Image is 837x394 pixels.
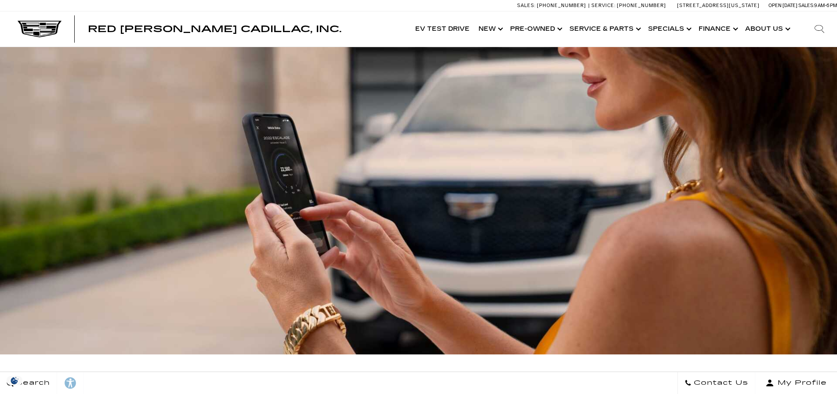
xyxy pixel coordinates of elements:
a: Pre-Owned [506,11,565,47]
span: Sales: [517,3,536,8]
span: [PHONE_NUMBER] [617,3,666,8]
a: Red [PERSON_NAME] Cadillac, Inc. [88,25,341,33]
a: [STREET_ADDRESS][US_STATE] [677,3,760,8]
a: New [474,11,506,47]
span: Open [DATE] [768,3,797,8]
a: Finance [694,11,741,47]
span: Contact Us [692,377,748,389]
a: Sales: [PHONE_NUMBER] [517,3,588,8]
span: Red [PERSON_NAME] Cadillac, Inc. [88,24,341,34]
span: My Profile [774,377,827,389]
span: Sales: [798,3,814,8]
span: Search [14,377,50,389]
a: About Us [741,11,793,47]
h1: Cadillac Premium Pickup and Delivery [135,368,702,386]
section: Click to Open Cookie Consent Modal [4,376,25,385]
a: EV Test Drive [411,11,474,47]
a: Service & Parts [565,11,644,47]
button: Open user profile menu [755,372,837,394]
a: Contact Us [678,372,755,394]
a: Specials [644,11,694,47]
a: Service: [PHONE_NUMBER] [588,3,668,8]
span: Service: [591,3,616,8]
img: Cadillac Dark Logo with Cadillac White Text [18,21,62,37]
span: 9 AM-6 PM [814,3,837,8]
span: [PHONE_NUMBER] [537,3,586,8]
img: Opt-Out Icon [4,376,25,385]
